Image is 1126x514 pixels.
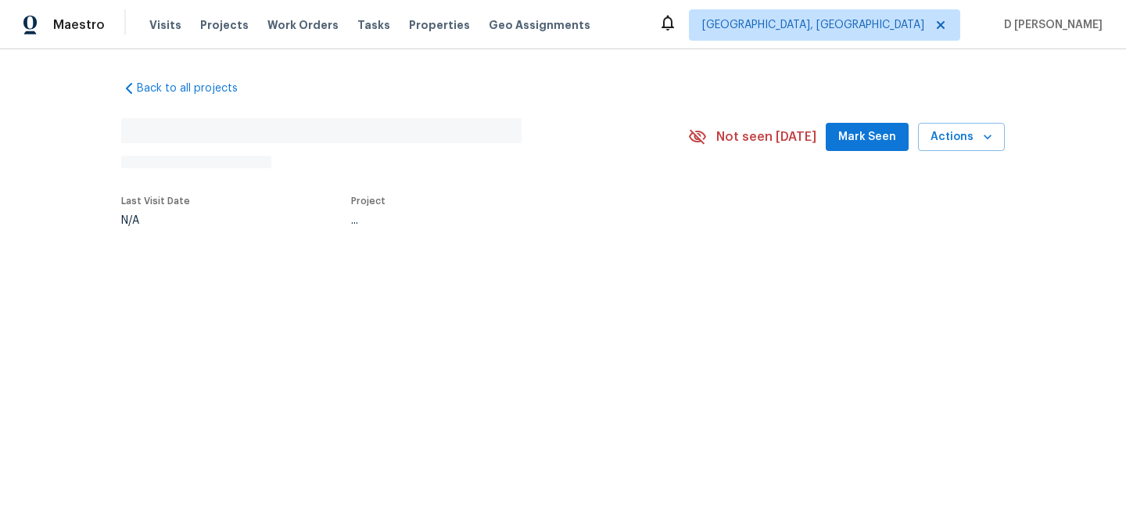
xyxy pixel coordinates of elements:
span: Maestro [53,17,105,33]
span: Project [351,196,385,206]
span: Visits [149,17,181,33]
div: ... [351,215,651,226]
span: Work Orders [267,17,339,33]
span: D [PERSON_NAME] [998,17,1103,33]
span: Actions [931,128,992,147]
span: [GEOGRAPHIC_DATA], [GEOGRAPHIC_DATA] [702,17,924,33]
a: Back to all projects [121,81,271,96]
button: Actions [918,123,1005,152]
span: Mark Seen [838,128,896,147]
span: Projects [200,17,249,33]
span: Geo Assignments [489,17,590,33]
span: Last Visit Date [121,196,190,206]
button: Mark Seen [826,123,909,152]
span: Not seen [DATE] [716,129,816,145]
span: Tasks [357,20,390,31]
div: N/A [121,215,190,226]
span: Properties [409,17,470,33]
